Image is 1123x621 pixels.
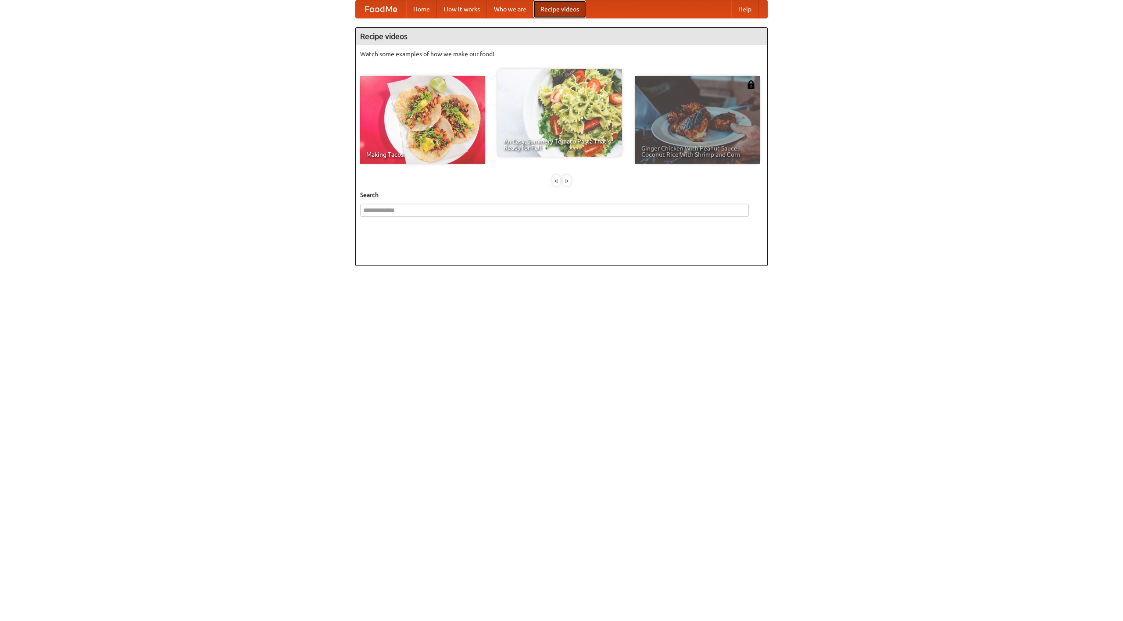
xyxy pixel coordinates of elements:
a: Home [406,0,437,18]
a: Recipe videos [533,0,586,18]
img: 483408.png [747,80,755,89]
h5: Search [360,190,763,199]
a: An Easy, Summery Tomato Pasta That's Ready for Fall [497,69,622,157]
a: Making Tacos [360,76,485,164]
p: Watch some examples of how we make our food! [360,50,763,58]
a: FoodMe [356,0,406,18]
a: How it works [437,0,487,18]
a: Help [731,0,758,18]
span: An Easy, Summery Tomato Pasta That's Ready for Fall [504,138,616,151]
a: Who we are [487,0,533,18]
div: » [563,175,571,186]
span: Making Tacos [366,151,479,158]
div: « [552,175,560,186]
h4: Recipe videos [356,28,767,45]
